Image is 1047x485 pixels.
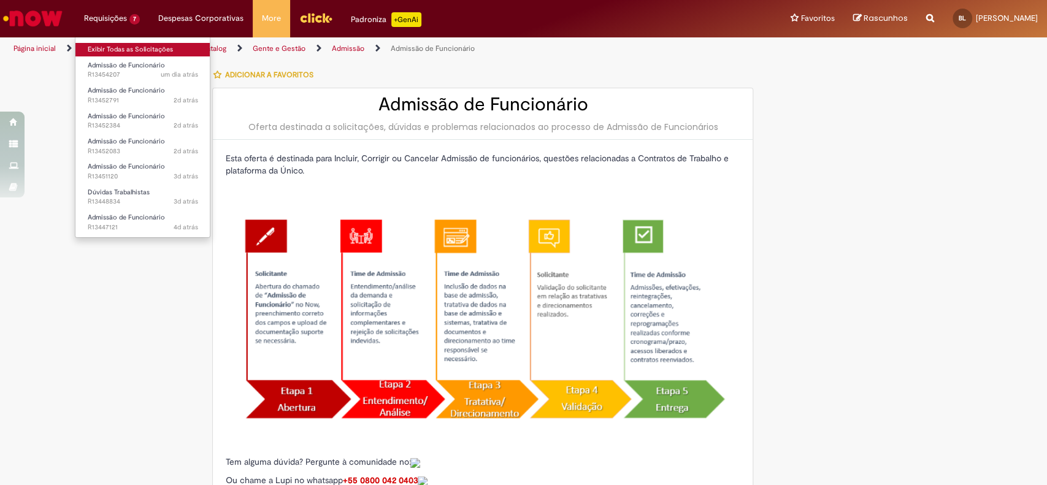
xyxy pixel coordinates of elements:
p: +GenAi [391,12,421,27]
span: Despesas Corporativas [158,12,244,25]
span: R13452083 [88,147,198,156]
span: 3d atrás [174,172,198,181]
span: R13452791 [88,96,198,105]
a: Aberto R13452791 : Admissão de Funcionário [75,84,210,107]
span: R13452384 [88,121,198,131]
ul: Requisições [75,37,210,238]
time: 27/08/2025 14:31:59 [174,96,198,105]
span: More [262,12,281,25]
span: R13454207 [88,70,198,80]
a: Aberto R13447121 : Admissão de Funcionário [75,211,210,234]
span: R13448834 [88,197,198,207]
span: 2d atrás [174,147,198,156]
a: Aberto R13452384 : Admissão de Funcionário [75,110,210,132]
span: 3d atrás [174,197,198,206]
span: Rascunhos [864,12,908,24]
time: 27/08/2025 11:58:40 [174,147,198,156]
span: Admissão de Funcionário [88,162,165,171]
span: Admissão de Funcionário [88,112,165,121]
a: Exibir Todas as Solicitações [75,43,210,56]
time: 27/08/2025 09:40:53 [174,172,198,181]
a: Aberto R13452083 : Admissão de Funcionário [75,135,210,158]
img: click_logo_yellow_360x200.png [299,9,332,27]
span: Admissão de Funcionário [88,137,165,146]
span: 2d atrás [174,96,198,105]
a: Aberto R13451120 : Admissão de Funcionário [75,160,210,183]
span: R13447121 [88,223,198,232]
time: 27/08/2025 13:17:43 [174,121,198,130]
span: Dúvidas Trabalhistas [88,188,150,197]
span: 7 [129,14,140,25]
img: ServiceNow [1,6,64,31]
a: Admissão [332,44,364,53]
span: Adicionar a Favoritos [224,70,313,80]
a: Gente e Gestão [253,44,305,53]
a: Aberto R13454207 : Admissão de Funcionário [75,59,210,82]
span: um dia atrás [161,70,198,79]
a: Rascunhos [853,13,908,25]
span: Admissão de Funcionário [88,86,165,95]
span: BL [959,14,966,22]
p: Esta oferta é destinada para Incluir, Corrigir ou Cancelar Admissão de funcionários, questões rel... [225,152,740,177]
span: [PERSON_NAME] [976,13,1038,23]
button: Adicionar a Favoritos [212,62,320,88]
span: Requisições [84,12,127,25]
div: Padroniza [351,12,421,27]
a: Página inicial [13,44,56,53]
div: Oferta destinada a solicitações, dúvidas e problemas relacionados ao processo de Admissão de Func... [225,121,740,133]
a: Aberto R13448834 : Dúvidas Trabalhistas [75,186,210,208]
span: Favoritos [801,12,835,25]
span: 4d atrás [174,223,198,232]
span: 2d atrás [174,121,198,130]
time: 27/08/2025 18:48:47 [161,70,198,79]
a: Colabora [410,456,420,467]
img: sys_attachment.do [410,458,420,468]
span: Admissão de Funcionário [88,61,165,70]
span: R13451120 [88,172,198,181]
time: 26/08/2025 09:48:36 [174,223,198,232]
time: 26/08/2025 14:51:46 [174,197,198,206]
a: Admissão de Funcionário [391,44,475,53]
h2: Admissão de Funcionário [225,94,740,115]
ul: Trilhas de página [9,37,689,60]
p: Tem alguma dúvida? Pergunte à comunidade no: [225,456,740,468]
span: Admissão de Funcionário [88,213,165,222]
